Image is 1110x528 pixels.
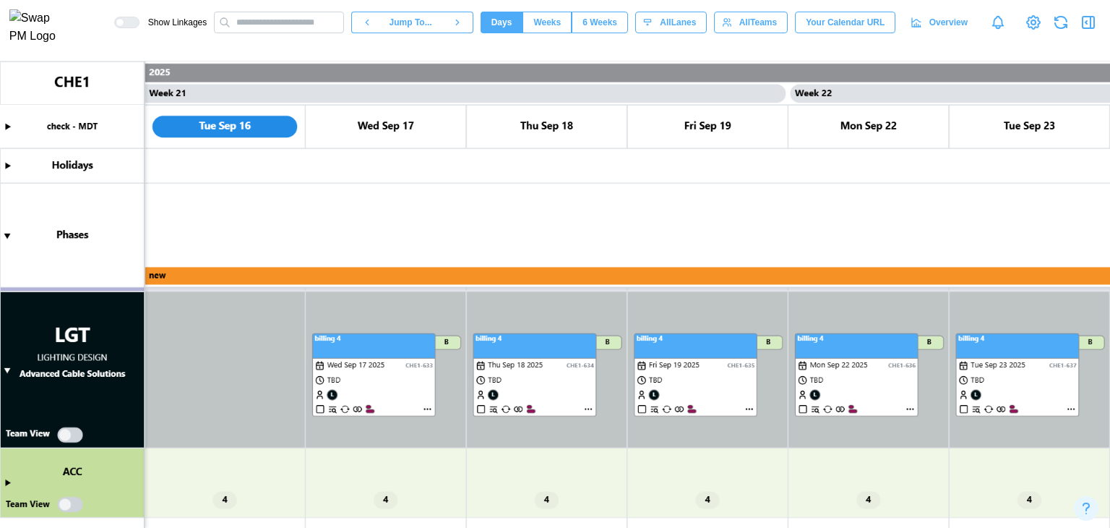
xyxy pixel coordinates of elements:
[739,12,777,33] span: All Teams
[1051,12,1071,33] button: Refresh Grid
[903,12,978,33] a: Overview
[382,12,442,33] button: Jump To...
[795,12,895,33] button: Your Calendar URL
[9,9,68,46] img: Swap PM Logo
[929,12,968,33] span: Overview
[139,17,207,28] span: Show Linkages
[491,12,512,33] span: Days
[660,12,696,33] span: All Lanes
[1023,12,1044,33] a: View Project
[481,12,523,33] button: Days
[390,12,432,33] span: Jump To...
[522,12,572,33] button: Weeks
[635,12,707,33] button: AllLanes
[572,12,628,33] button: 6 Weeks
[986,10,1010,35] a: Notifications
[714,12,788,33] button: AllTeams
[533,12,561,33] span: Weeks
[1078,12,1098,33] button: Open Drawer
[806,12,885,33] span: Your Calendar URL
[582,12,617,33] span: 6 Weeks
